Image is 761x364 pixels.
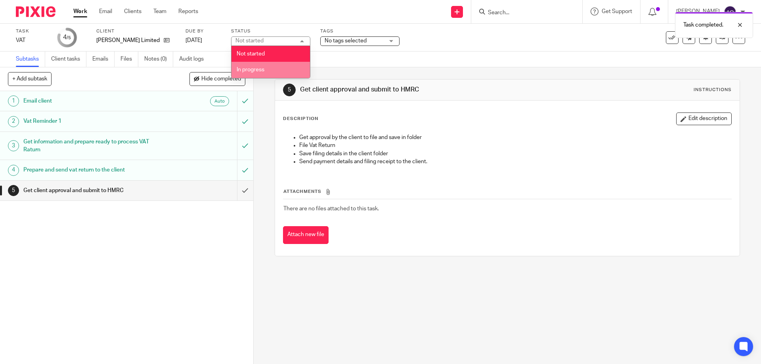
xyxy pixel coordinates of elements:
[120,51,138,67] a: Files
[325,38,367,44] span: No tags selected
[8,116,19,127] div: 2
[189,72,245,86] button: Hide completed
[23,164,161,176] h1: Prepare and send vat return to the client
[299,141,731,149] p: File Vat Return
[96,36,160,44] p: [PERSON_NAME] Limited
[683,21,723,29] p: Task completed.
[210,96,229,106] div: Auto
[96,28,176,34] label: Client
[8,95,19,107] div: 1
[8,140,19,151] div: 3
[23,115,161,127] h1: Vat Reminder 1
[92,51,115,67] a: Emails
[237,67,264,72] span: In progress
[201,76,241,82] span: Hide completed
[144,51,173,67] a: Notes (0)
[16,28,48,34] label: Task
[320,28,400,34] label: Tags
[283,206,379,212] span: There are no files attached to this task.
[237,51,265,57] span: Not started
[51,51,86,67] a: Client tasks
[283,226,329,244] button: Attach new file
[724,6,736,18] img: svg%3E
[16,36,48,44] div: VAT
[283,84,296,96] div: 5
[153,8,166,15] a: Team
[299,133,731,141] p: Get approval by the client to file and save in folder
[235,38,264,44] div: Not started
[283,189,321,194] span: Attachments
[283,116,318,122] p: Description
[300,86,524,94] h1: Get client approval and submit to HMRC
[185,28,221,34] label: Due by
[694,87,732,93] div: Instructions
[23,95,161,107] h1: Email client
[179,51,210,67] a: Audit logs
[63,33,71,42] div: 4
[124,8,141,15] a: Clients
[8,72,52,86] button: + Add subtask
[23,185,161,196] h1: Get client approval and submit to HMRC
[185,38,202,43] span: [DATE]
[16,51,45,67] a: Subtasks
[676,112,732,125] button: Edit description
[231,28,310,34] label: Status
[16,6,55,17] img: Pixie
[8,165,19,176] div: 4
[299,158,731,166] p: Send payment details and filing receipt to the client.
[99,8,112,15] a: Email
[299,150,731,158] p: Save filing details in the client folder
[23,136,161,156] h1: Get information and prepare ready to process VAT Raturn
[73,8,87,15] a: Work
[67,36,71,40] small: /5
[8,185,19,196] div: 5
[178,8,198,15] a: Reports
